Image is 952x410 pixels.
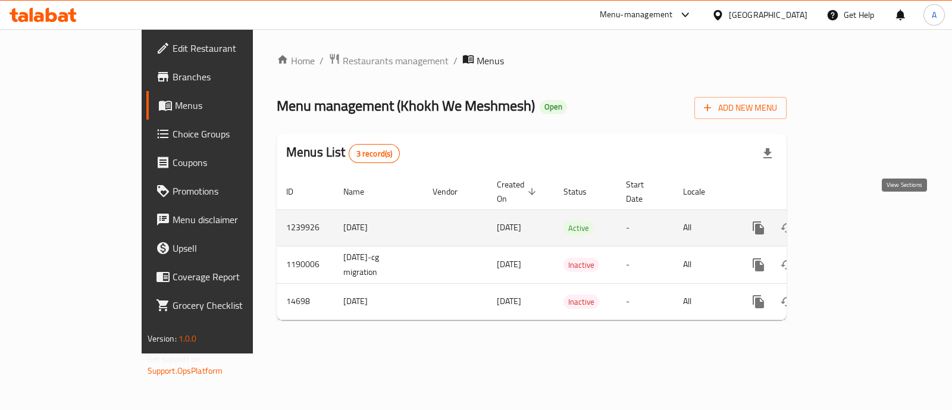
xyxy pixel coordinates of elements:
[773,214,801,242] button: Change Status
[146,177,300,205] a: Promotions
[286,143,400,163] h2: Menus List
[146,148,300,177] a: Coupons
[173,70,291,84] span: Branches
[175,98,291,112] span: Menus
[146,262,300,291] a: Coverage Report
[277,92,535,119] span: Menu management ( Khokh We Meshmesh )
[277,53,787,68] nav: breadcrumb
[328,53,449,68] a: Restaurants management
[674,246,735,283] td: All
[146,205,300,234] a: Menu disclaimer
[497,177,540,206] span: Created On
[146,120,300,148] a: Choice Groups
[146,62,300,91] a: Branches
[277,209,334,246] td: 1239926
[477,54,504,68] span: Menus
[343,54,449,68] span: Restaurants management
[563,221,594,235] span: Active
[616,246,674,283] td: -
[286,184,309,199] span: ID
[334,246,423,283] td: [DATE]-cg migration
[674,209,735,246] td: All
[334,283,423,320] td: [DATE]
[694,97,787,119] button: Add New Menu
[616,209,674,246] td: -
[146,91,300,120] a: Menus
[540,102,567,112] span: Open
[616,283,674,320] td: -
[173,270,291,284] span: Coverage Report
[744,214,773,242] button: more
[173,155,291,170] span: Coupons
[704,101,777,115] span: Add New Menu
[683,184,721,199] span: Locale
[744,287,773,316] button: more
[277,174,868,320] table: enhanced table
[148,351,202,367] span: Get support on:
[173,298,291,312] span: Grocery Checklist
[277,283,334,320] td: 14698
[600,8,673,22] div: Menu-management
[349,148,400,159] span: 3 record(s)
[563,258,599,272] span: Inactive
[148,331,177,346] span: Version:
[173,212,291,227] span: Menu disclaimer
[744,251,773,279] button: more
[148,363,223,378] a: Support.OpsPlatform
[674,283,735,320] td: All
[540,100,567,114] div: Open
[773,251,801,279] button: Change Status
[773,287,801,316] button: Change Status
[173,241,291,255] span: Upsell
[497,220,521,235] span: [DATE]
[343,184,380,199] span: Name
[146,234,300,262] a: Upsell
[453,54,458,68] li: /
[277,246,334,283] td: 1190006
[334,209,423,246] td: [DATE]
[349,144,400,163] div: Total records count
[173,184,291,198] span: Promotions
[497,293,521,309] span: [DATE]
[146,34,300,62] a: Edit Restaurant
[178,331,197,346] span: 1.0.0
[433,184,473,199] span: Vendor
[729,8,807,21] div: [GEOGRAPHIC_DATA]
[146,291,300,320] a: Grocery Checklist
[320,54,324,68] li: /
[753,139,782,168] div: Export file
[563,295,599,309] span: Inactive
[563,184,602,199] span: Status
[626,177,659,206] span: Start Date
[173,41,291,55] span: Edit Restaurant
[735,174,868,210] th: Actions
[932,8,937,21] span: A
[497,256,521,272] span: [DATE]
[173,127,291,141] span: Choice Groups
